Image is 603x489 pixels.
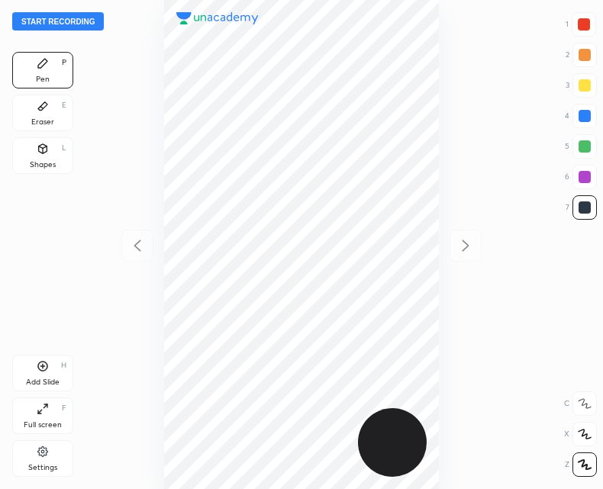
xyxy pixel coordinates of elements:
div: H [61,362,66,369]
div: Pen [36,76,50,83]
div: E [62,101,66,109]
div: 1 [566,12,596,37]
div: P [62,59,66,66]
div: Full screen [24,421,62,429]
div: F [62,404,66,412]
img: logo.38c385cc.svg [176,12,259,24]
button: Start recording [12,12,104,31]
div: 7 [566,195,597,220]
div: Eraser [31,118,54,126]
div: Add Slide [26,378,60,386]
div: 6 [565,165,597,189]
div: Shapes [30,161,56,169]
div: Settings [28,464,57,471]
div: 4 [565,104,597,128]
div: 3 [566,73,597,98]
div: 5 [565,134,597,159]
div: 2 [566,43,597,67]
div: C [564,391,597,416]
div: L [62,144,66,152]
div: Z [565,452,597,477]
div: X [564,422,597,446]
